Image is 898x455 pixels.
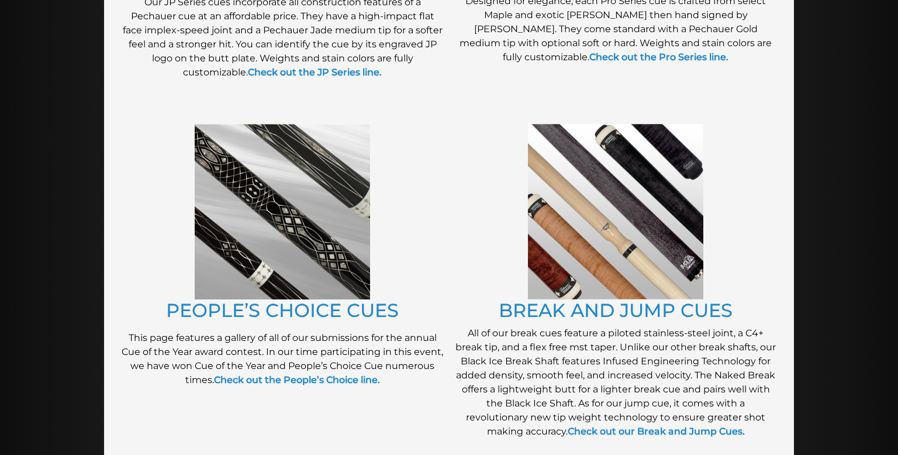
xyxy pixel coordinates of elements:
[455,326,776,439] p: All of our break cues feature a piloted stainless-steel joint, a C4+ break tip, and a flex free m...
[214,374,380,385] a: Check out the People’s Choice line.
[589,51,728,63] a: Check out the Pro Series line.
[122,331,443,387] p: This page features a gallery of all of our submissions for the annual Cue of the Year award conte...
[166,299,399,322] a: PEOPLE’S CHOICE CUES
[499,299,733,322] a: BREAK AND JUMP CUES
[568,426,745,437] a: Check out our Break and Jump Cues.
[248,67,382,78] a: Check out the JP Series line.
